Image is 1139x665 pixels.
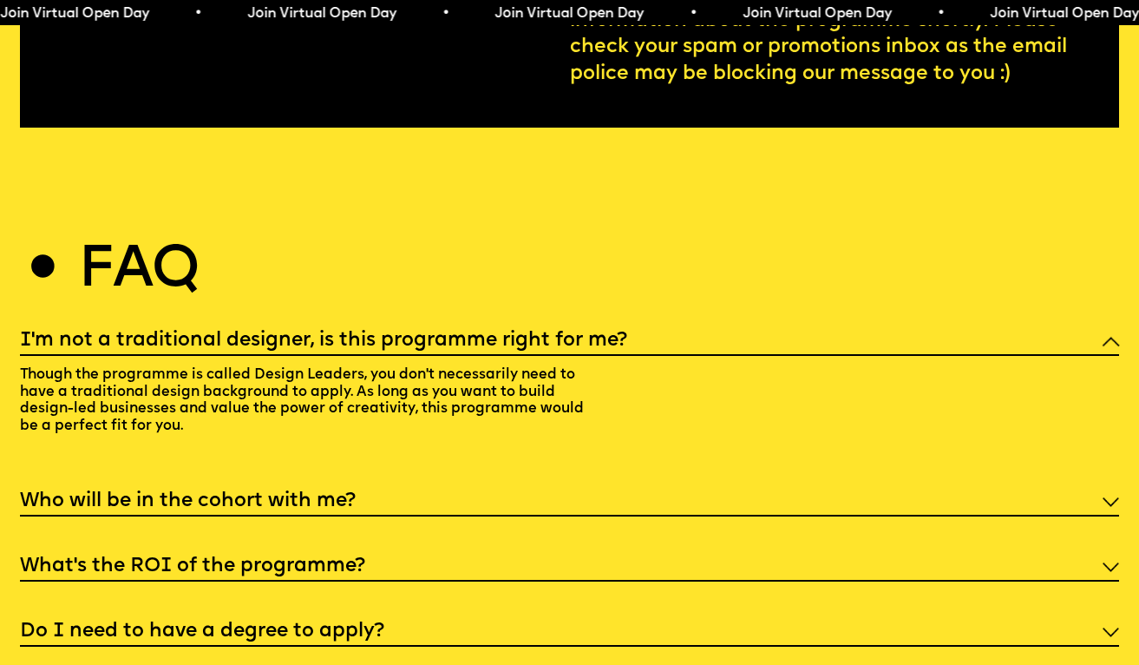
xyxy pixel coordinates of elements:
h2: Faq [78,247,200,297]
p: Though the programme is called Design Leaders, you don't necessarily need to have a traditional d... [20,356,590,451]
h5: What’s the ROI of the programme? [20,558,365,576]
h5: I'm not a traditional designer, is this programme right for me? [20,332,627,350]
span: • [193,7,201,21]
span: • [936,7,944,21]
h5: Who will be in the cohort with me? [20,493,356,510]
h5: Do I need to have a degree to apply? [20,623,384,641]
span: • [441,7,448,21]
span: • [689,7,697,21]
